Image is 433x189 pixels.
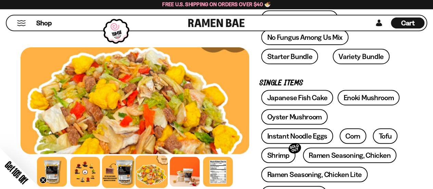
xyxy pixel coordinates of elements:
[259,80,402,86] p: Single Items
[36,19,52,28] span: Shop
[261,49,318,64] a: Starter Bundle
[261,90,333,105] a: Japanese Fish Cake
[3,159,30,186] span: Get 10% Off
[162,1,271,8] span: Free U.S. Shipping on Orders over $40 🍜
[40,177,47,184] button: Close teaser
[36,17,52,28] a: Shop
[303,147,396,163] a: Ramen Seasoning, Chicken
[261,109,328,125] a: Oyster Mushroom
[391,15,424,31] div: Cart
[261,29,348,45] a: No Fungus Among Us Mix
[261,128,333,144] a: Instant Noodle Eggs
[333,49,390,64] a: Variety Bundle
[261,147,295,163] a: ShrimpSOLD OUT
[287,142,302,155] div: SOLD OUT
[338,90,399,105] a: Enoki Mushroom
[17,20,26,26] button: Mobile Menu Trigger
[261,167,367,182] a: Ramen Seasoning, Chicken Lite
[373,128,397,144] a: Tofu
[340,128,366,144] a: Corn
[401,19,415,27] span: Cart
